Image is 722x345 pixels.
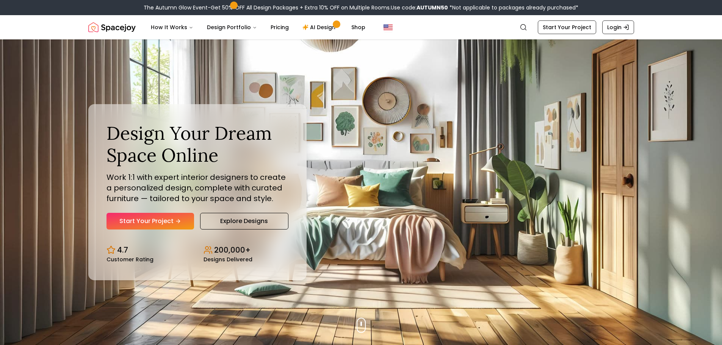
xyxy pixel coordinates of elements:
[200,213,288,229] a: Explore Designs
[88,20,136,35] img: Spacejoy Logo
[448,4,578,11] span: *Not applicable to packages already purchased*
[201,20,263,35] button: Design Portfolio
[117,245,128,255] p: 4.7
[145,20,371,35] nav: Main
[391,4,448,11] span: Use code:
[145,20,199,35] button: How It Works
[602,20,634,34] a: Login
[106,213,194,229] a: Start Your Project
[417,4,448,11] b: AUTUMN50
[345,20,371,35] a: Shop
[88,20,136,35] a: Spacejoy
[106,239,288,262] div: Design stats
[384,23,393,32] img: United States
[88,15,634,39] nav: Global
[106,122,288,166] h1: Design Your Dream Space Online
[204,257,252,262] small: Designs Delivered
[106,172,288,204] p: Work 1:1 with expert interior designers to create a personalized design, complete with curated fu...
[214,245,251,255] p: 200,000+
[265,20,295,35] a: Pricing
[106,257,153,262] small: Customer Rating
[296,20,344,35] a: AI Design
[144,4,578,11] div: The Autumn Glow Event-Get 50% OFF All Design Packages + Extra 10% OFF on Multiple Rooms.
[538,20,596,34] a: Start Your Project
